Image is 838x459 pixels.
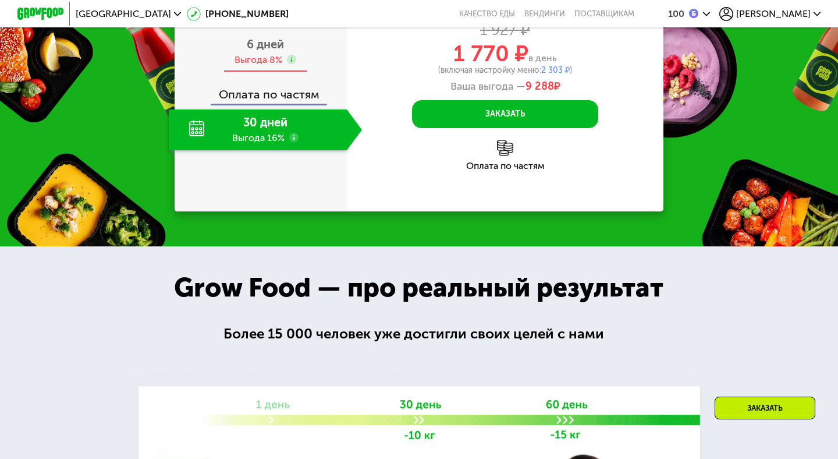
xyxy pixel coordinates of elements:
span: в день [528,52,557,63]
div: Более 15 000 человек уже достигли своих целей с нами [223,323,615,344]
div: Grow Food — про реальный результат [155,268,683,308]
div: Оплата по частям [176,77,347,104]
div: 100 [668,9,684,19]
div: 1 927 ₽ [347,24,663,37]
span: [GEOGRAPHIC_DATA] [76,9,171,19]
span: 6 дней [247,37,284,51]
div: Оплата по частям [347,161,663,171]
span: 2 303 ₽ [541,65,570,75]
img: l6xcnZfty9opOoJh.png [497,140,513,156]
span: ₽ [525,80,560,93]
div: Выгода 8% [235,54,282,66]
a: Качество еды [459,9,515,19]
button: Заказать [412,100,598,128]
div: (включая настройку меню: ) [347,66,663,75]
a: Вендинги [524,9,565,19]
div: Ваша выгода — [347,80,663,93]
div: Заказать [715,397,815,419]
span: [PERSON_NAME] [736,9,811,19]
span: 9 288 [525,80,554,93]
a: [PHONE_NUMBER] [187,7,289,21]
span: 1 770 ₽ [453,40,528,67]
div: поставщикам [574,9,634,19]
